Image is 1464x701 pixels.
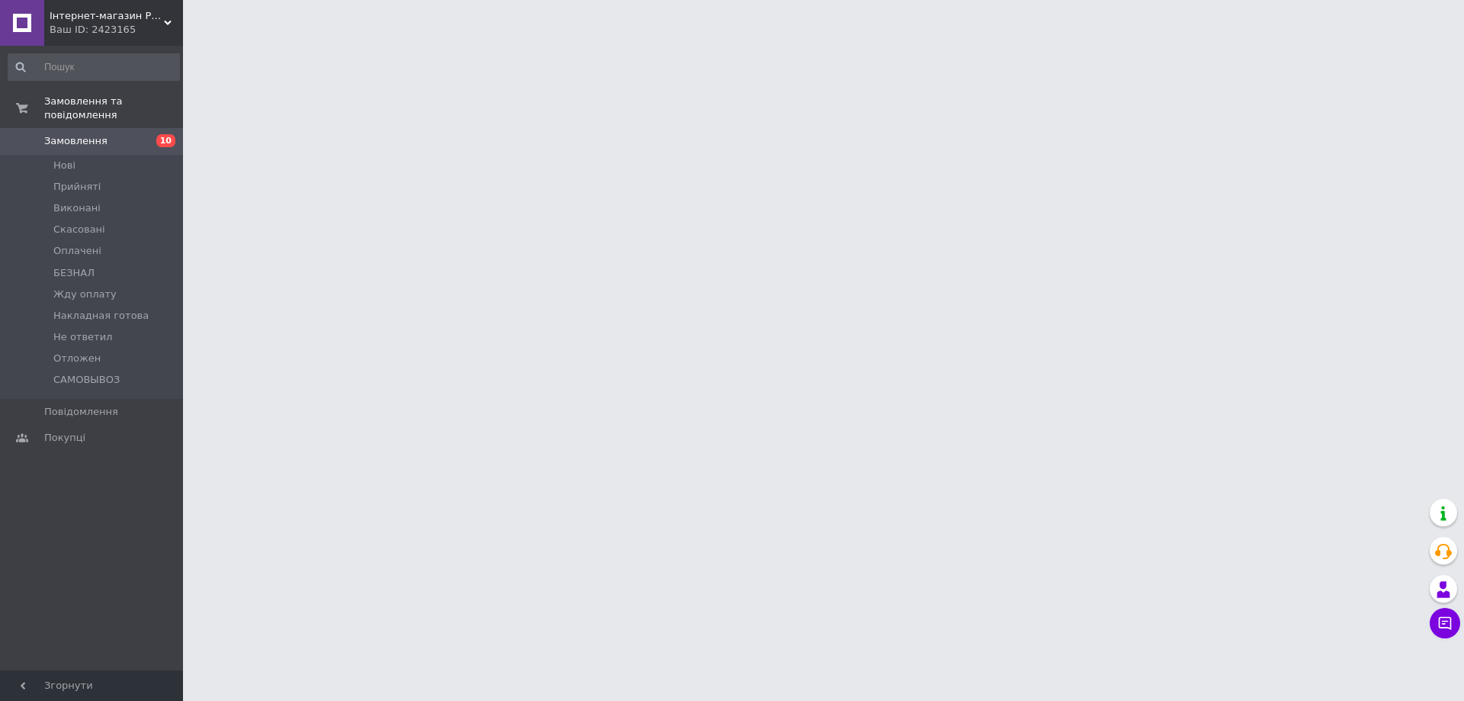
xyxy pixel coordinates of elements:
span: САМОВЫВОЗ [53,373,120,387]
span: Оплачені [53,244,101,258]
span: Покупці [44,431,85,445]
span: Накладная готова [53,309,149,323]
span: 10 [156,134,175,147]
input: Пошук [8,53,180,81]
span: Прийняті [53,180,101,194]
span: Інтернет-магазин PROLED [50,9,164,23]
span: Не ответил [53,330,112,344]
span: Замовлення [44,134,108,148]
button: Чат з покупцем [1430,608,1460,638]
span: Нові [53,159,75,172]
span: Замовлення та повідомлення [44,95,183,122]
span: Виконані [53,201,101,215]
span: Жду оплату [53,288,117,301]
span: Отложен [53,352,101,365]
div: Ваш ID: 2423165 [50,23,183,37]
span: БЕЗНАЛ [53,266,95,280]
span: Скасовані [53,223,105,236]
span: Повідомлення [44,405,118,419]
